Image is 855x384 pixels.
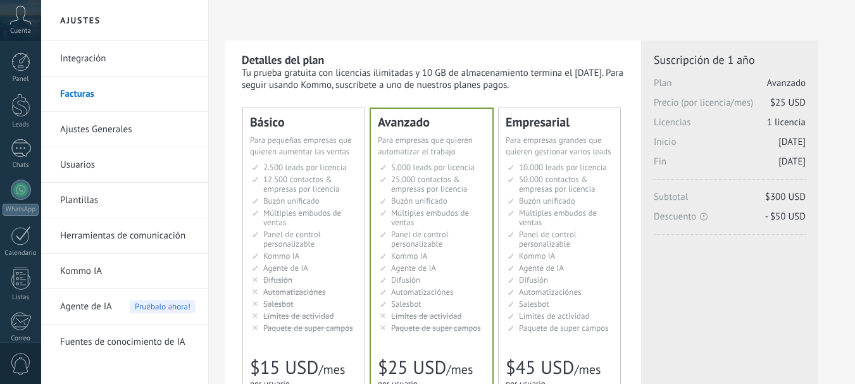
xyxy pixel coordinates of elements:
li: Integración [41,41,208,77]
span: /mes [574,361,601,378]
span: 1 licencia [767,116,806,128]
div: Avanzado [378,116,485,128]
span: $25 USD [378,356,446,380]
a: Fuentes de conocimiento de IA [60,325,196,360]
div: Listas [3,294,39,302]
span: Buzón unificado [391,195,447,206]
span: 2.500 leads por licencia [263,162,347,173]
span: Agente de IA [60,289,112,325]
span: Límites de actividad [391,311,462,321]
span: Fin [654,156,806,175]
span: Panel de control personalizable [391,229,449,249]
span: Difusión [519,275,548,285]
li: Kommo IA [41,254,208,289]
span: Kommo IA [391,251,427,261]
span: 10.000 leads por licencia [519,162,607,173]
span: Salesbot [519,299,549,309]
span: Automatizaciónes [519,287,582,297]
a: Facturas [60,77,196,112]
span: Buzón unificado [519,195,575,206]
b: Detalles del plan [242,53,324,67]
span: Automatizaciónes [263,287,326,297]
span: [DATE] [778,136,806,148]
span: Suscripción de 1 año [654,53,806,67]
span: Límites de actividad [263,311,334,321]
a: Agente de IA Pruébalo ahora! [60,289,196,325]
div: Leads [3,121,39,129]
span: Para empresas que quieren automatizar el trabajo [378,135,473,157]
li: Agente de IA [41,289,208,325]
span: Buzón unificado [263,195,320,206]
span: Múltiples embudos de ventas [263,207,341,228]
span: Automatizaciónes [391,287,454,297]
span: Descuento [654,211,806,223]
span: Kommo IA [519,251,555,261]
span: Múltiples embudos de ventas [391,207,469,228]
span: $300 USD [765,191,806,203]
span: Pruébalo ahora! [130,300,196,313]
span: Panel de control personalizable [519,229,577,249]
span: Para pequeñas empresas que quieren aumentar las ventas [250,135,352,157]
span: Agente de IA [263,263,308,273]
span: Salesbot [263,299,294,309]
span: Inicio [654,136,806,156]
span: 5.000 leads por licencia [391,162,475,173]
a: Integración [60,41,196,77]
span: Precio (por licencia/mes) [654,97,806,116]
span: Paquete de super campos [519,323,609,333]
div: Panel [3,75,39,84]
span: Panel de control personalizable [263,229,321,249]
a: Herramientas de comunicación [60,218,196,254]
span: [DATE] [778,156,806,168]
li: Herramientas de comunicación [41,218,208,254]
span: Paquete de super campos [391,323,481,333]
span: 25.000 contactos & empresas por licencia [391,174,467,194]
li: Facturas [41,77,208,112]
span: Difusión [391,275,420,285]
a: Kommo IA [60,254,196,289]
span: Paquete de super campos [263,323,353,333]
span: Difusión [263,275,292,285]
a: Ajustes Generales [60,112,196,147]
span: $15 USD [250,356,318,380]
span: Agente de IA [391,263,436,273]
span: /mes [318,361,345,378]
div: WhatsApp [3,204,39,216]
span: $45 USD [506,356,574,380]
span: Avanzado [767,77,806,89]
span: Para empresas grandes que quieren gestionar varios leads [506,135,611,157]
span: 12.500 contactos & empresas por licencia [263,174,339,194]
span: Cuenta [10,27,31,35]
span: Plan [654,77,806,97]
span: /mes [446,361,473,378]
a: Plantillas [60,183,196,218]
span: Límites de actividad [519,311,590,321]
li: Ajustes Generales [41,112,208,147]
span: 50.000 contactos & empresas por licencia [519,174,595,194]
span: Salesbot [391,299,421,309]
div: Empresarial [506,116,613,128]
li: Usuarios [41,147,208,183]
span: Múltiples embudos de ventas [519,207,597,228]
span: Licencias [654,116,806,136]
div: Tu prueba gratuita con licencias ilimitadas y 10 GB de almacenamiento termina el [DATE]. Para seg... [242,67,625,91]
div: Chats [3,161,39,170]
li: Fuentes de conocimiento de IA [41,325,208,359]
span: $25 USD [770,97,806,109]
span: Subtotal [654,191,806,211]
span: Agente de IA [519,263,564,273]
span: - $50 USD [765,211,806,223]
div: Correo [3,335,39,343]
div: Calendario [3,249,39,257]
span: Kommo IA [263,251,299,261]
li: Plantillas [41,183,208,218]
div: Básico [250,116,358,128]
a: Usuarios [60,147,196,183]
